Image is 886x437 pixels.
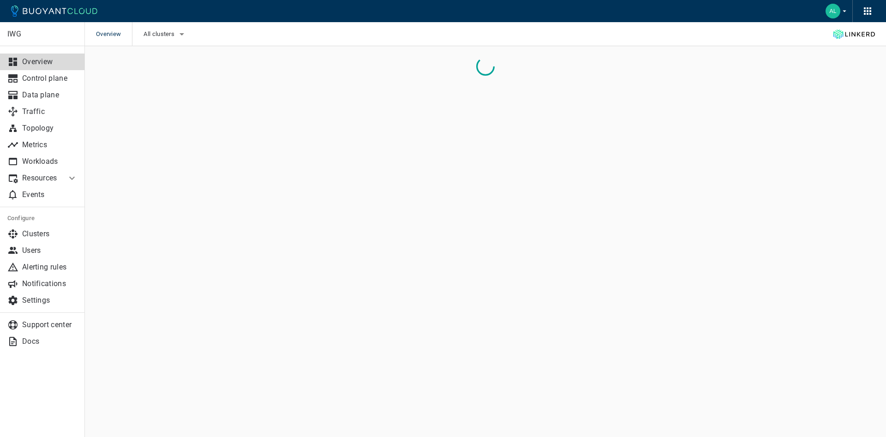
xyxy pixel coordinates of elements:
p: Support center [22,320,78,329]
p: Control plane [22,74,78,83]
p: Metrics [22,140,78,150]
p: Docs [22,337,78,346]
span: All clusters [144,30,176,38]
p: Notifications [22,279,78,288]
h5: Configure [7,215,78,222]
button: All clusters [144,27,187,41]
p: Clusters [22,229,78,239]
p: Alerting rules [22,263,78,272]
p: Workloads [22,157,78,166]
p: Data plane [22,90,78,100]
img: Almir Handabaka [826,4,840,18]
p: IWG [7,30,77,39]
p: Events [22,190,78,199]
p: Overview [22,57,78,66]
p: Traffic [22,107,78,116]
p: Topology [22,124,78,133]
p: Resources [22,174,59,183]
span: Overview [96,22,132,46]
p: Settings [22,296,78,305]
p: Users [22,246,78,255]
